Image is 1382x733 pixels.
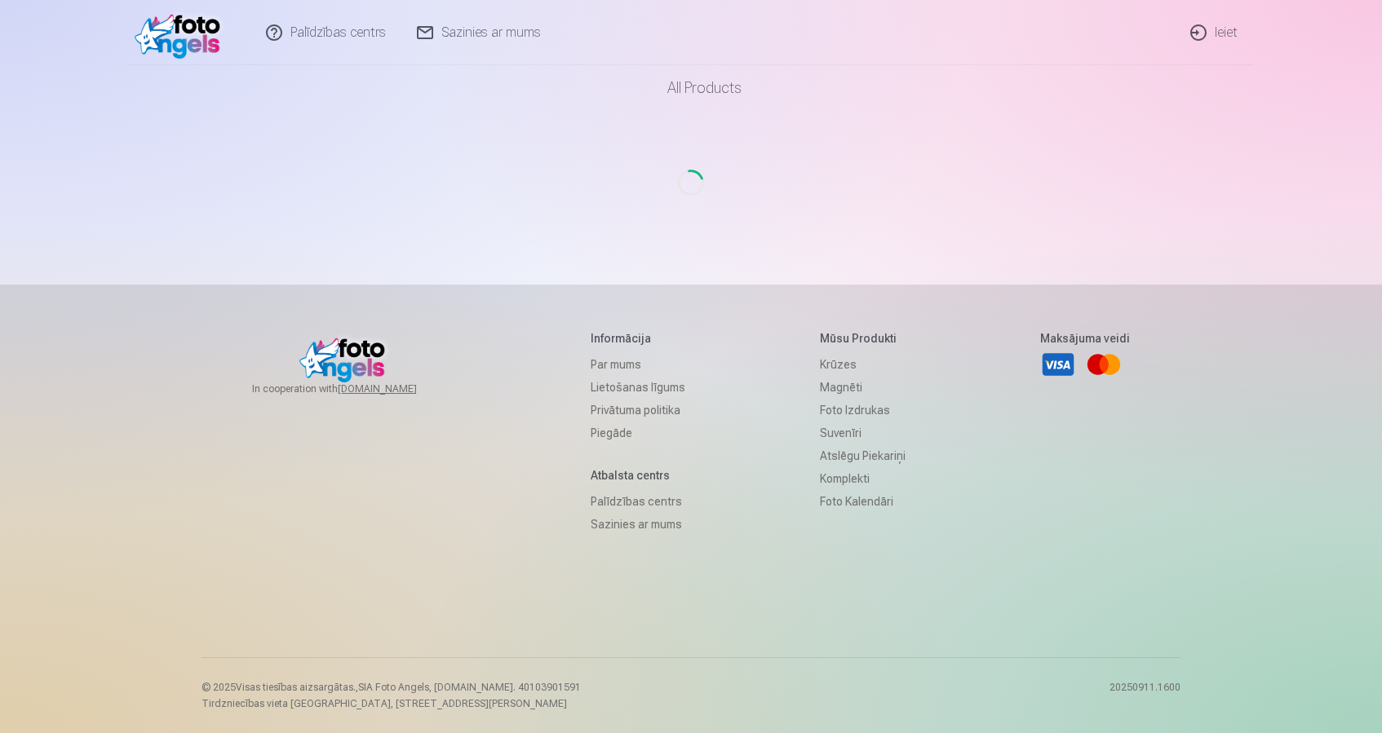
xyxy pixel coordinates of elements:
a: Krūzes [820,353,906,376]
a: Mastercard [1086,347,1122,382]
a: Piegāde [591,422,685,444]
a: Lietošanas līgums [591,376,685,399]
h5: Maksājuma veidi [1040,330,1130,347]
a: Komplekti [820,467,906,490]
a: Suvenīri [820,422,906,444]
a: Atslēgu piekariņi [820,444,906,467]
img: /v1 [135,7,228,59]
p: © 2025 Visas tiesības aizsargātas. , [202,681,581,694]
a: Sazinies ar mums [591,513,685,536]
p: Tirdzniecības vieta [GEOGRAPHIC_DATA], [STREET_ADDRESS][PERSON_NAME] [202,697,581,710]
h5: Informācija [591,330,685,347]
p: 20250911.1600 [1110,681,1180,710]
a: Par mums [591,353,685,376]
h5: Mūsu produkti [820,330,906,347]
a: Magnēti [820,376,906,399]
a: Visa [1040,347,1076,382]
span: SIA Foto Angels, [DOMAIN_NAME]. 40103901591 [358,682,581,693]
a: Foto izdrukas [820,399,906,422]
a: Palīdzības centrs [591,490,685,513]
h5: Atbalsta centrs [591,467,685,484]
a: [DOMAIN_NAME] [338,382,456,395]
a: All products [622,65,761,111]
a: Foto kalendāri [820,490,906,513]
span: In cooperation with [252,382,456,395]
a: Privātuma politika [591,399,685,422]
